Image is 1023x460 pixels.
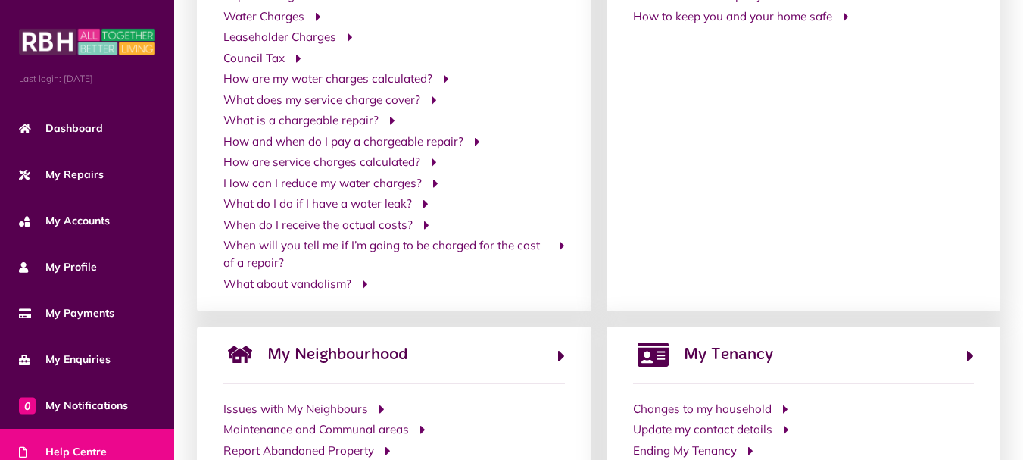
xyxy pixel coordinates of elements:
button: What does my service charge cover? [223,92,565,109]
span: What do I do if I have a water leak? [223,196,412,213]
span: Leaseholder Charges [223,29,336,46]
span: Ending My Tenancy [633,443,737,460]
span: How are service charges calculated? [223,154,420,171]
span: My Profile [19,259,97,275]
span: My Repairs [19,167,104,183]
span: My Enquiries [19,352,111,368]
span: Water Charges [223,8,304,26]
button: What is a chargeable repair? [223,112,565,130]
button: How to keep you and your home safe [633,8,975,26]
span: Maintenance and Communal areas [223,421,409,439]
img: neighborhood.png [228,343,252,367]
button: Ending My Tenancy [633,443,975,460]
button: Water Charges [223,8,565,26]
button: How are my water charges calculated? [223,70,565,88]
span: What about vandalism? [223,276,351,293]
span: Changes to my household [633,401,772,418]
button: My Tenancy [633,342,975,384]
button: When do I receive the actual costs? [223,217,565,234]
button: What about vandalism? [223,276,565,293]
span: 0 [19,397,36,414]
span: My Payments [19,305,114,321]
button: Changes to my household [633,401,975,418]
span: How to keep you and your home safe [633,8,832,26]
span: How are my water charges calculated? [223,70,432,88]
span: What is a chargeable repair? [223,112,379,130]
span: My Notifications [19,398,128,414]
button: Update my contact details [633,421,975,439]
span: My Tenancy [684,343,773,367]
button: My Neighbourhood [223,342,565,384]
span: When will you tell me if I’m going to be charged for the cost of a repair? [223,237,548,272]
img: MyRBH [19,27,155,57]
button: Council Tax [223,50,565,67]
span: When do I receive the actual costs? [223,217,413,234]
span: Issues with My Neighbours [223,401,368,418]
span: Help Centre [19,444,107,460]
button: Report Abandoned Property [223,443,565,460]
span: How can I reduce my water charges? [223,175,422,192]
button: How can I reduce my water charges? [223,175,565,192]
span: How and when do I pay a chargeable repair? [223,133,463,151]
span: My Neighbourhood [267,343,407,367]
span: Dashboard [19,120,103,136]
span: Last login: [DATE] [19,72,155,86]
button: What do I do if I have a water leak? [223,196,565,213]
span: My Accounts [19,213,110,229]
button: How are service charges calculated? [223,154,565,171]
span: What does my service charge cover? [223,92,420,109]
button: How and when do I pay a chargeable repair? [223,133,565,151]
button: When will you tell me if I’m going to be charged for the cost of a repair? [223,237,565,272]
button: Leaseholder Charges [223,29,565,46]
span: Update my contact details [633,421,772,439]
button: Maintenance and Communal areas [223,421,565,439]
span: Council Tax [223,50,285,67]
img: my-tenancy.png [638,343,669,367]
button: Issues with My Neighbours [223,401,565,418]
span: Report Abandoned Property [223,443,374,460]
